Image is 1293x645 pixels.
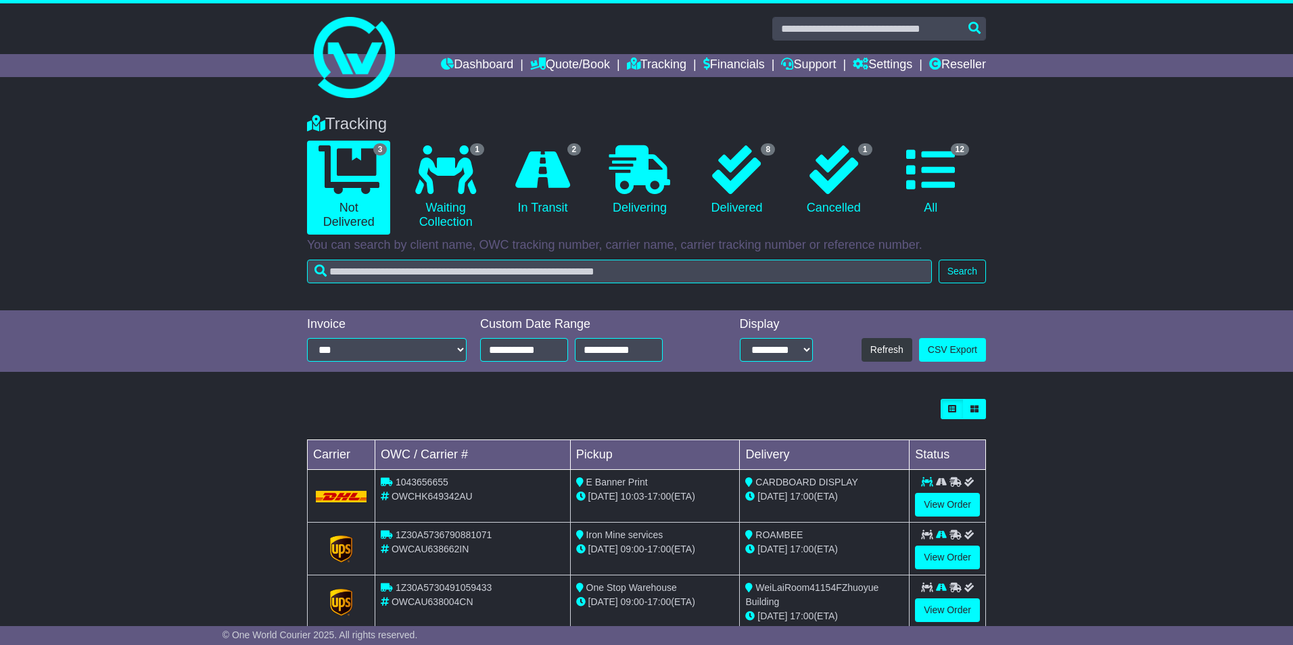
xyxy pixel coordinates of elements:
a: 2 In Transit [501,141,584,220]
a: Quote/Book [530,54,610,77]
div: Display [740,317,813,332]
span: OWCAU638004CN [392,596,473,607]
a: Reseller [929,54,986,77]
span: Iron Mine services [586,529,663,540]
span: 3 [373,143,387,156]
span: [DATE] [588,596,618,607]
a: 12 All [889,141,972,220]
span: 12 [951,143,969,156]
a: Support [781,54,836,77]
span: 09:00 [621,596,644,607]
span: 1 [470,143,484,156]
td: Pickup [570,440,740,470]
span: OWCAU638662IN [392,544,469,554]
span: 17:00 [647,491,671,502]
span: ROAMBEE [755,529,803,540]
a: Dashboard [441,54,513,77]
a: 8 Delivered [695,141,778,220]
span: 17:00 [647,544,671,554]
div: (ETA) [745,609,903,623]
span: [DATE] [757,611,787,621]
a: 3 Not Delivered [307,141,390,235]
span: 17:00 [647,596,671,607]
a: Tracking [627,54,686,77]
div: Tracking [300,114,993,134]
a: 1 Cancelled [792,141,875,220]
span: 1Z30A5730491059433 [396,582,492,593]
span: 17:00 [790,611,814,621]
span: 10:03 [621,491,644,502]
img: GetCarrierServiceLogo [330,589,353,616]
span: 2 [567,143,582,156]
a: View Order [915,598,980,622]
td: OWC / Carrier # [375,440,571,470]
span: 17:00 [790,491,814,502]
span: [DATE] [588,544,618,554]
span: © One World Courier 2025. All rights reserved. [222,629,418,640]
a: Financials [703,54,765,77]
button: Refresh [862,338,912,362]
span: E Banner Print [586,477,648,487]
span: 17:00 [790,544,814,554]
div: Invoice [307,317,467,332]
span: 1Z30A5736790881071 [396,529,492,540]
td: Carrier [308,440,375,470]
span: 1043656655 [396,477,448,487]
div: (ETA) [745,489,903,504]
span: 1 [858,143,872,156]
a: 1 Waiting Collection [404,141,487,235]
button: Search [939,260,986,283]
span: WeiLaiRoom41154FZhuoyue Building [745,582,878,607]
a: Settings [853,54,912,77]
a: Delivering [598,141,681,220]
span: One Stop Warehouse [586,582,677,593]
td: Status [910,440,986,470]
span: CARDBOARD DISPLAY [755,477,857,487]
div: (ETA) [745,542,903,556]
td: Delivery [740,440,910,470]
span: [DATE] [588,491,618,502]
div: Custom Date Range [480,317,697,332]
div: - (ETA) [576,595,734,609]
img: GetCarrierServiceLogo [330,535,353,563]
a: CSV Export [919,338,986,362]
div: - (ETA) [576,489,734,504]
span: [DATE] [757,544,787,554]
img: DHL.png [316,491,367,502]
a: View Order [915,493,980,517]
span: 8 [761,143,775,156]
a: View Order [915,546,980,569]
p: You can search by client name, OWC tracking number, carrier name, carrier tracking number or refe... [307,238,986,253]
div: - (ETA) [576,542,734,556]
span: 09:00 [621,544,644,554]
span: [DATE] [757,491,787,502]
span: OWCHK649342AU [392,491,473,502]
